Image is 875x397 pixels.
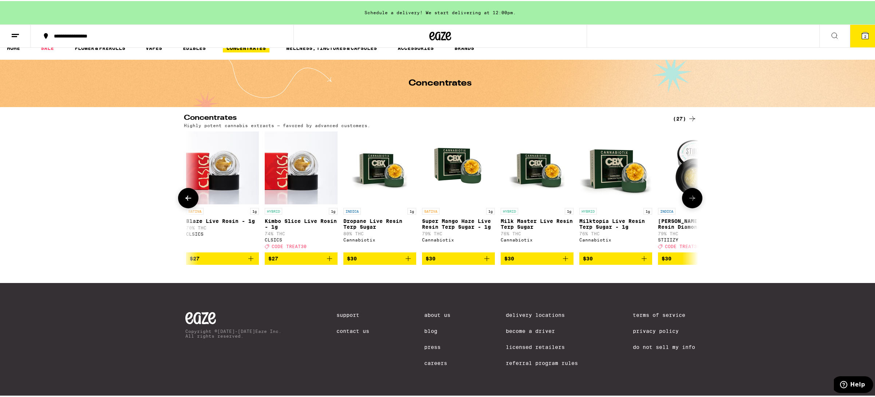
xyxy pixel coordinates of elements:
[501,236,574,241] div: Cannabiotix
[179,43,209,51] a: EDIBLES
[265,217,338,229] p: Kimbo Slice Live Rosin - 1g
[190,255,200,260] span: $27
[184,122,370,127] p: Highly potent cannabis extracts — favored by advanced customers.
[506,343,578,349] a: Licensed Retailers
[422,207,440,213] p: SATIVA
[658,130,731,251] a: Open page for Mochi Gelato Live Resin Diamonds - 1g from STIIIZY
[665,243,700,248] span: CODE TREAT30
[329,207,338,213] p: 1g
[633,343,695,349] a: Do Not Sell My Info
[272,243,307,248] span: CODE TREAT30
[643,207,652,213] p: 1g
[579,230,652,235] p: 76% THC
[501,251,574,264] button: Add to bag
[422,230,495,235] p: 79% THC
[407,207,416,213] p: 1g
[579,130,652,203] img: Cannabiotix - Milktopia Live Resin Terp Sugar - 1g
[506,311,578,317] a: Delivery Locations
[37,43,58,51] a: SALE
[565,207,574,213] p: 1g
[658,230,731,235] p: 79% THC
[265,251,338,264] button: Add to bag
[658,236,731,241] div: STIIIZY
[186,251,259,264] button: Add to bag
[184,113,661,122] h2: Concentrates
[501,130,574,203] img: Cannabiotix - Milk Master Live Resin Terp Sugar
[343,236,416,241] div: Cannabiotix
[186,130,259,203] img: CLSICS - Blaze Live Rosin - 1g
[864,33,866,38] span: 2
[633,311,695,317] a: Terms of Service
[343,207,361,213] p: INDICA
[422,130,495,251] a: Open page for Super Mango Haze Live Resin Terp Sugar - 1g from Cannabiotix
[186,130,259,251] a: Open page for Blaze Live Rosin - 1g from CLSICS
[506,327,578,333] a: Become a Driver
[185,328,281,337] p: Copyright © [DATE]-[DATE] Eaze Inc. All rights reserved.
[501,230,574,235] p: 76% THC
[336,327,369,333] a: Contact Us
[186,224,259,229] p: 70% THC
[501,207,518,213] p: HYBRID
[343,217,416,229] p: Dropane Live Resin Terp Sugar
[186,231,259,235] div: CLSICS
[186,217,259,223] p: Blaze Live Rosin - 1g
[347,255,357,260] span: $30
[583,255,593,260] span: $30
[425,343,451,349] a: Press
[501,217,574,229] p: Milk Master Live Resin Terp Sugar
[336,311,369,317] a: Support
[673,113,697,122] a: (27)
[265,230,338,235] p: 74% THC
[506,359,578,365] a: Referral Program Rules
[283,43,381,51] a: WELLNESS, TINCTURES & CAPSULES
[422,251,495,264] button: Add to bag
[426,255,435,260] span: $30
[486,207,495,213] p: 1g
[250,207,259,213] p: 1g
[409,78,472,87] h1: Concentrates
[3,43,24,51] a: HOME
[425,311,451,317] a: About Us
[658,130,731,203] img: STIIIZY - Mochi Gelato Live Resin Diamonds - 1g
[223,43,269,51] a: CONCENTRATES
[343,251,416,264] button: Add to bag
[265,207,282,213] p: HYBRID
[579,207,597,213] p: HYBRID
[71,43,129,51] a: FLOWER & PREROLLS
[343,230,416,235] p: 80% THC
[265,130,338,203] img: CLSICS - Kimbo Slice Live Rosin - 1g
[422,130,495,203] img: Cannabiotix - Super Mango Haze Live Resin Terp Sugar - 1g
[662,255,671,260] span: $30
[579,130,652,251] a: Open page for Milktopia Live Resin Terp Sugar - 1g from Cannabiotix
[422,236,495,241] div: Cannabiotix
[422,217,495,229] p: Super Mango Haze Live Resin Terp Sugar - 1g
[425,359,451,365] a: Careers
[658,251,731,264] button: Add to bag
[501,130,574,251] a: Open page for Milk Master Live Resin Terp Sugar from Cannabiotix
[186,207,204,213] p: SATIVA
[343,130,416,251] a: Open page for Dropane Live Resin Terp Sugar from Cannabiotix
[394,43,437,51] a: ACCESSORIES
[658,207,675,213] p: INDICA
[504,255,514,260] span: $30
[834,375,873,393] iframe: Opens a widget where you can find more information
[265,130,338,251] a: Open page for Kimbo Slice Live Rosin - 1g from CLSICS
[579,217,652,229] p: Milktopia Live Resin Terp Sugar - 1g
[265,236,338,241] div: CLSICS
[658,217,731,229] p: [PERSON_NAME] Live Resin Diamonds - 1g
[142,43,166,51] a: VAPES
[425,327,451,333] a: Blog
[268,255,278,260] span: $27
[579,236,652,241] div: Cannabiotix
[579,251,652,264] button: Add to bag
[343,130,416,203] img: Cannabiotix - Dropane Live Resin Terp Sugar
[451,43,478,51] a: BRANDS
[633,327,695,333] a: Privacy Policy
